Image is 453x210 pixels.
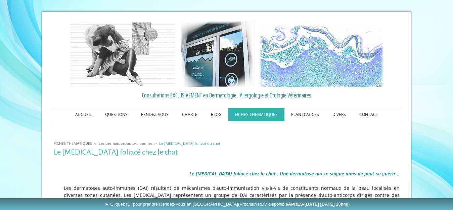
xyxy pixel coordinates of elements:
[288,202,348,207] b: APRES-[DATE] [DATE] 10h40
[134,108,175,121] a: RENDEZ-VOUS
[175,108,204,121] a: CHARTE
[69,108,98,121] a: ACCUEIL
[159,141,220,146] span: Le [MEDICAL_DATA] foliacé du chat
[353,108,385,121] a: CONTACT
[228,108,284,121] a: FICHES THEMATIQUES
[54,141,92,146] span: FICHES THEMATIQUES
[98,108,134,121] a: QUESTIONS
[204,108,228,121] a: BLOG
[54,148,400,157] h1: Le [MEDICAL_DATA] foliacé chez le chat
[238,202,350,207] span: (Prochain RDV disponible )
[99,141,152,146] span: Les dermatoses auto-immunes
[97,141,154,146] a: Les dermatoses auto-immunes
[52,141,94,146] a: FICHES THEMATIQUES
[284,108,326,121] a: PLAN D'ACCES
[189,170,400,177] span: Le [MEDICAL_DATA] foliacé chez le chat : Une dermatose qui se soigne mais ne peut se guérir ..
[54,90,400,100] a: Consultations EXCLUSIVEMENT en Dermatologie, Allergologie et Otologie Vétérinaires
[326,108,353,121] a: DIVERS
[105,202,350,207] span: ► Cliquez ICI pour prendre Rendez-Vous en [GEOGRAPHIC_DATA]
[157,141,222,146] a: Le [MEDICAL_DATA] foliacé du chat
